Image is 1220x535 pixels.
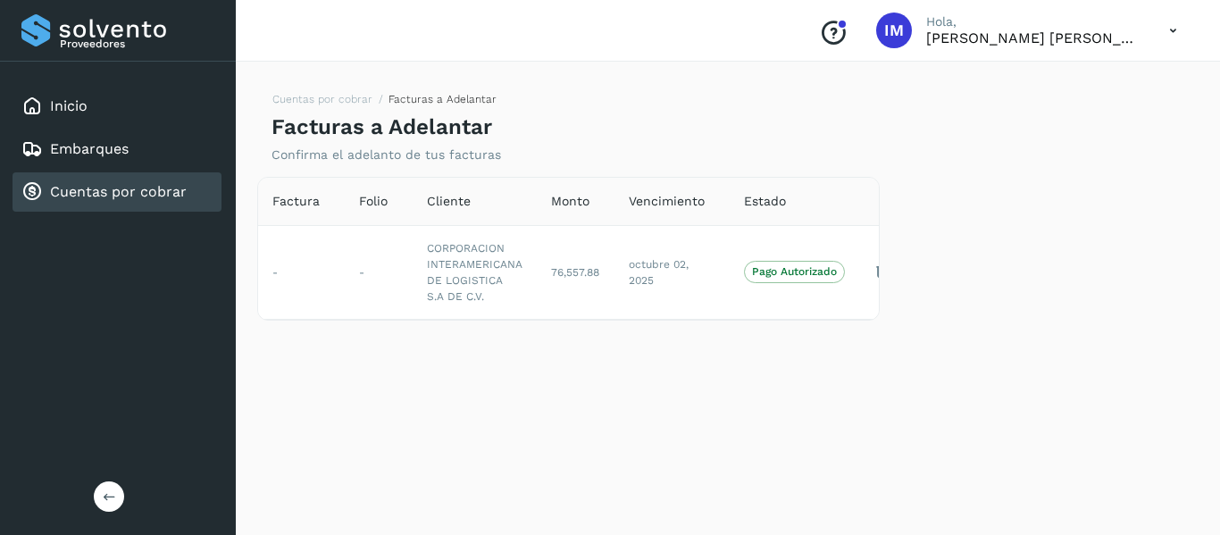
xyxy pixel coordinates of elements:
[345,225,413,319] td: -
[629,192,705,211] span: Vencimiento
[13,87,221,126] div: Inicio
[272,91,497,114] nav: breadcrumb
[13,130,221,169] div: Embarques
[551,192,589,211] span: Monto
[427,192,471,211] span: Cliente
[413,225,537,319] td: CORPORACION INTERAMERICANA DE LOGISTICA S.A DE C.V.
[359,192,388,211] span: Folio
[13,172,221,212] div: Cuentas por cobrar
[744,192,786,211] span: Estado
[50,140,129,157] a: Embarques
[551,266,599,279] span: 76,557.88
[258,225,345,319] td: -
[50,183,187,200] a: Cuentas por cobrar
[926,29,1141,46] p: Irvin Maya Pérez
[60,38,214,50] p: Proveedores
[272,192,320,211] span: Factura
[389,93,497,105] span: Facturas a Adelantar
[926,14,1141,29] p: Hola,
[272,147,501,163] p: Confirma el adelanto de tus facturas
[272,114,492,140] h4: Facturas a Adelantar
[50,97,88,114] a: Inicio
[752,265,837,278] p: Pago Autorizado
[629,258,689,287] span: octubre 02, 2025
[272,93,372,105] a: Cuentas por cobrar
